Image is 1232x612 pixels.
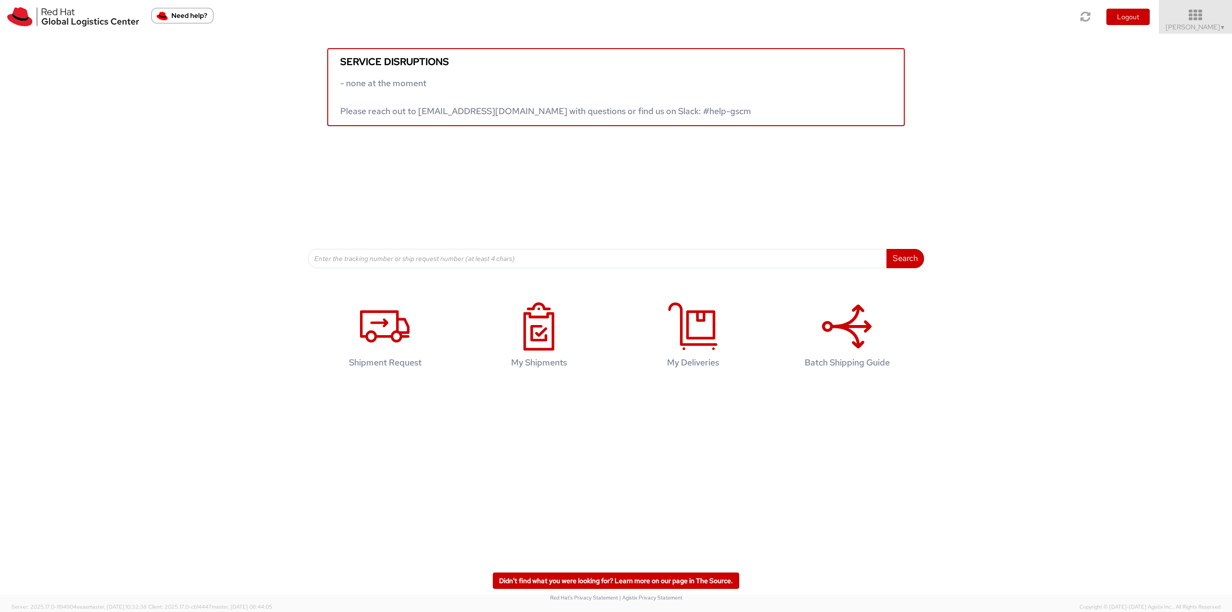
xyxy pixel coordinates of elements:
[467,292,611,382] a: My Shipments
[1106,9,1150,25] button: Logout
[477,358,601,367] h4: My Shipments
[7,7,139,26] img: rh-logistics-00dfa346123c4ec078e1.svg
[151,8,214,24] button: Need help?
[148,603,272,610] span: Client: 2025.17.0-cb14447
[323,358,447,367] h4: Shipment Request
[631,358,755,367] h4: My Deliveries
[327,48,905,126] a: Service disruptions - none at the moment Please reach out to [EMAIL_ADDRESS][DOMAIN_NAME] with qu...
[493,573,739,589] a: Didn't find what you were looking for? Learn more on our page in The Source.
[1220,24,1226,31] span: ▼
[785,358,909,367] h4: Batch Shipping Guide
[340,78,751,117] span: - none at the moment Please reach out to [EMAIL_ADDRESS][DOMAIN_NAME] with questions or find us o...
[340,56,892,67] h5: Service disruptions
[313,292,457,382] a: Shipment Request
[1079,603,1220,611] span: Copyright © [DATE]-[DATE] Agistix Inc., All Rights Reserved
[550,594,618,601] a: Red Hat's Privacy Statement
[212,603,272,610] span: master, [DATE] 08:44:05
[886,249,924,268] button: Search
[308,249,887,268] input: Enter the tracking number or ship request number (at least 4 chars)
[12,603,147,610] span: Server: 2025.17.0-1194904eeae
[621,292,765,382] a: My Deliveries
[775,292,919,382] a: Batch Shipping Guide
[619,594,682,601] a: | Agistix Privacy Statement
[88,603,147,610] span: master, [DATE] 10:32:38
[1166,23,1226,31] span: [PERSON_NAME]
